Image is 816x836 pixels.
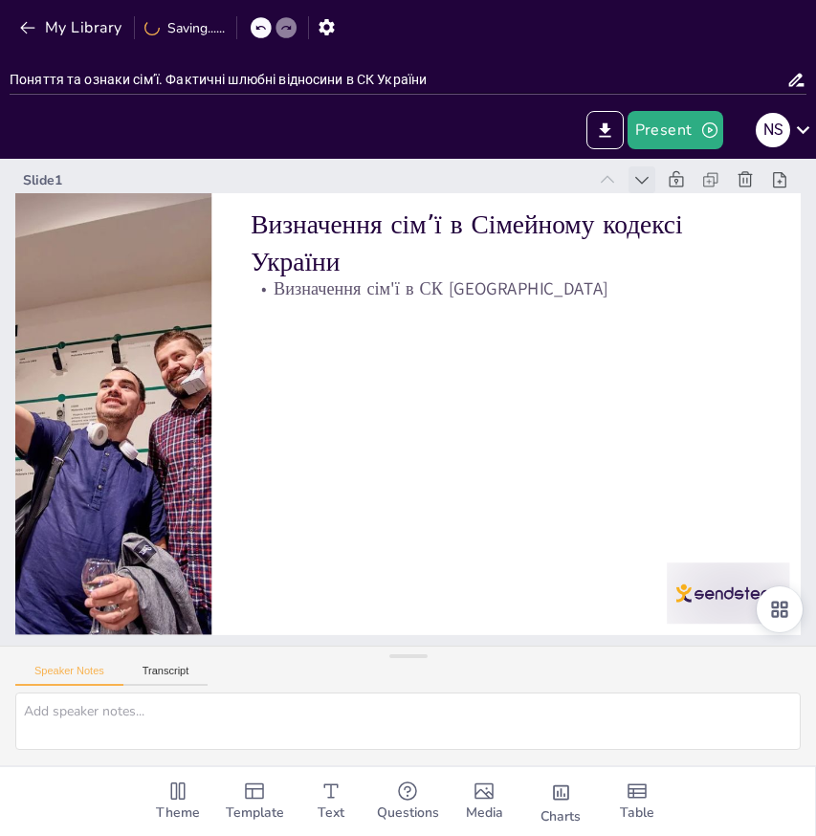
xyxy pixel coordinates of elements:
[628,111,723,149] button: Present
[376,309,651,805] p: Визначення сімʼї в Сімейному кодексі України
[522,767,599,836] div: Add charts and graphs
[10,66,786,94] input: Insert title
[530,137,776,659] div: Slide 1
[318,803,344,824] span: Text
[540,806,581,827] span: Charts
[358,300,587,777] p: Визначення сім'ї в СК [GEOGRAPHIC_DATA]
[446,767,522,836] div: Add images, graphics, shapes or video
[15,665,123,686] button: Speaker Notes
[756,113,790,147] div: N S
[140,767,216,836] div: Change the overall theme
[756,111,790,149] button: N S
[226,803,284,824] span: Template
[156,803,200,824] span: Theme
[599,767,675,836] div: Add a table
[144,19,225,37] div: Saving......
[293,767,369,836] div: Add text boxes
[14,12,130,43] button: My Library
[586,111,624,149] button: Export to PowerPoint
[216,767,293,836] div: Add ready made slides
[369,767,446,836] div: Get real-time input from your audience
[620,803,654,824] span: Table
[466,803,503,824] span: Media
[377,803,439,824] span: Questions
[123,665,209,686] button: Transcript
